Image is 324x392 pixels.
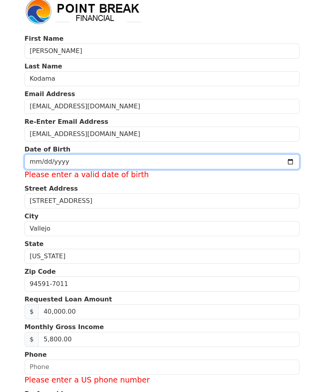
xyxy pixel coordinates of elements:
[24,221,300,236] input: City
[24,71,300,86] input: Last Name
[24,295,112,303] strong: Requested Loan Amount
[24,304,39,319] span: $
[24,193,300,208] input: Street Address
[24,276,300,292] input: Zip Code
[24,185,78,192] strong: Street Address
[24,62,62,70] strong: Last Name
[24,375,300,386] label: Please enter a US phone number
[24,322,300,332] p: Monthly Gross Income
[24,146,70,153] strong: Date of Birth
[24,118,108,125] strong: Re-Enter Email Address
[24,169,300,181] label: Please enter a valid date of birth
[24,351,47,358] strong: Phone
[24,35,64,42] strong: First Name
[24,99,300,114] input: Email Address
[24,44,300,59] input: First Name
[24,212,38,220] strong: City
[24,240,43,248] strong: State
[24,268,56,275] strong: Zip Code
[38,304,300,319] input: Requested Loan Amount
[24,90,75,98] strong: Email Address
[24,127,300,142] input: Re-Enter Email Address
[24,332,39,347] span: $
[38,332,300,347] input: Monthly Gross Income
[24,360,300,375] input: Phone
